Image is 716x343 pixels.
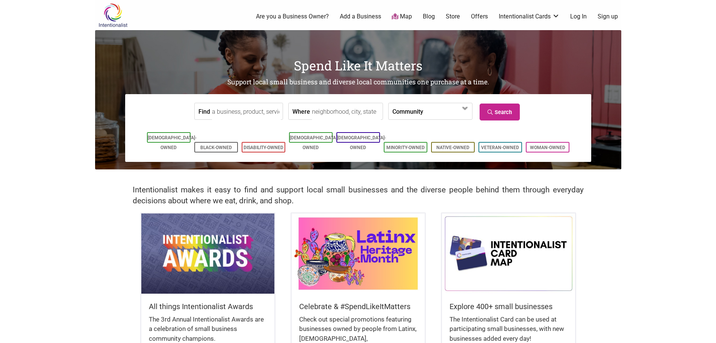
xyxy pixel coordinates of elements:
[292,103,310,119] label: Where
[442,213,575,293] img: Intentionalist Card Map
[480,104,520,120] a: Search
[471,12,488,21] a: Offers
[392,12,412,21] a: Map
[423,12,435,21] a: Blog
[337,135,386,150] a: [DEMOGRAPHIC_DATA]-Owned
[312,103,381,120] input: neighborhood, city, state
[133,184,584,206] h2: Intentionalist makes it easy to find and support local small businesses and the diverse people be...
[95,3,131,27] img: Intentionalist
[141,213,274,293] img: Intentionalist Awards
[149,301,267,312] h5: All things Intentionalist Awards
[200,145,232,150] a: Black-Owned
[299,301,417,312] h5: Celebrate & #SpendLikeItMatters
[212,103,281,120] input: a business, product, service
[95,56,621,75] h1: Spend Like It Matters
[530,145,565,150] a: Woman-Owned
[499,12,560,21] a: Intentionalist Cards
[436,145,469,150] a: Native-Owned
[598,12,618,21] a: Sign up
[481,145,519,150] a: Veteran-Owned
[198,103,210,119] label: Find
[290,135,339,150] a: [DEMOGRAPHIC_DATA]-Owned
[446,12,460,21] a: Store
[570,12,587,21] a: Log In
[256,12,329,21] a: Are you a Business Owner?
[392,103,423,119] label: Community
[292,213,425,293] img: Latinx / Hispanic Heritage Month
[244,145,283,150] a: Disability-Owned
[450,301,568,312] h5: Explore 400+ small businesses
[148,135,197,150] a: [DEMOGRAPHIC_DATA]-Owned
[340,12,381,21] a: Add a Business
[386,145,425,150] a: Minority-Owned
[95,78,621,87] h2: Support local small business and diverse local communities one purchase at a time.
